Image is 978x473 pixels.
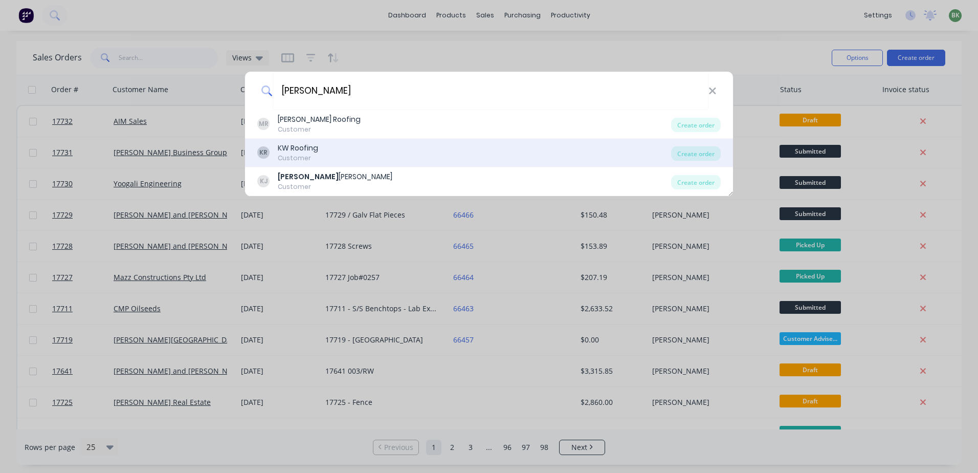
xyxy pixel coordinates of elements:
div: [PERSON_NAME] [278,171,392,182]
div: MR [257,118,270,130]
div: Customer [278,182,392,191]
div: Customer [278,125,361,134]
div: KW Roofing [278,143,318,154]
div: Create order [671,175,721,189]
div: Create order [671,146,721,161]
div: KR [257,146,270,159]
b: [PERSON_NAME] [278,171,339,182]
div: KJ [257,175,270,187]
div: Customer [278,154,318,163]
div: Create order [671,118,721,132]
input: Enter a customer name to create a new order... [273,72,708,110]
div: [PERSON_NAME] Roofing [278,114,361,125]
